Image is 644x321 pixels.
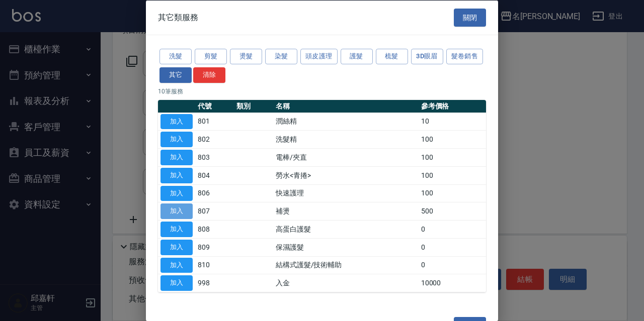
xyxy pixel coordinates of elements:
[419,220,486,238] td: 0
[419,99,486,113] th: 參考價格
[195,238,234,256] td: 809
[300,49,338,64] button: 頭皮護理
[195,148,234,166] td: 803
[195,113,234,131] td: 801
[160,222,193,237] button: 加入
[160,185,193,201] button: 加入
[195,99,234,113] th: 代號
[419,184,486,202] td: 100
[419,274,486,292] td: 10000
[234,99,273,113] th: 類別
[411,49,443,64] button: 3D眼眉
[159,49,192,64] button: 洗髮
[193,67,225,82] button: 清除
[195,256,234,274] td: 810
[273,184,419,202] td: 快速護理
[419,256,486,274] td: 0
[195,274,234,292] td: 998
[273,148,419,166] td: 電棒/夾直
[446,49,484,64] button: 髮卷銷售
[160,239,193,255] button: 加入
[273,238,419,256] td: 保濕護髮
[160,257,193,273] button: 加入
[273,220,419,238] td: 高蛋白護髮
[159,67,192,82] button: 其它
[160,275,193,291] button: 加入
[195,202,234,220] td: 807
[158,86,486,95] p: 10 筆服務
[419,166,486,184] td: 100
[195,130,234,148] td: 802
[376,49,408,64] button: 梳髮
[160,114,193,129] button: 加入
[273,99,419,113] th: 名稱
[454,8,486,27] button: 關閉
[195,184,234,202] td: 806
[160,132,193,147] button: 加入
[195,49,227,64] button: 剪髮
[158,12,198,22] span: 其它類服務
[419,130,486,148] td: 100
[419,113,486,131] td: 10
[273,130,419,148] td: 洗髮精
[341,49,373,64] button: 護髮
[265,49,297,64] button: 染髮
[273,166,419,184] td: 勞水<青捲>
[195,166,234,184] td: 804
[419,148,486,166] td: 100
[230,49,262,64] button: 燙髮
[419,238,486,256] td: 0
[273,256,419,274] td: 結構式護髮/技術輔助
[160,203,193,219] button: 加入
[195,220,234,238] td: 808
[273,274,419,292] td: 入金
[273,113,419,131] td: 潤絲精
[273,202,419,220] td: 補燙
[419,202,486,220] td: 500
[160,150,193,165] button: 加入
[160,167,193,183] button: 加入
